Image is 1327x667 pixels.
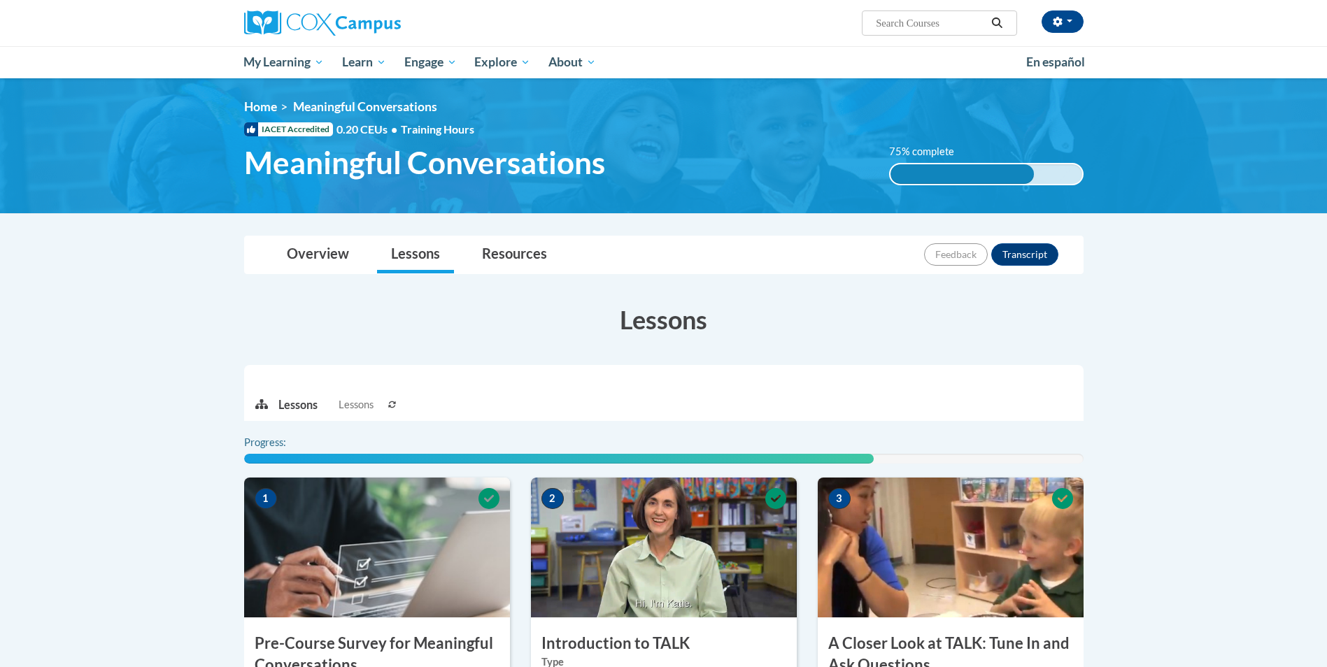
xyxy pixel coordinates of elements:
a: About [539,46,605,78]
button: Account Settings [1042,10,1084,33]
p: Lessons [278,397,318,413]
span: • [391,122,397,136]
a: My Learning [235,46,334,78]
a: Cox Campus [244,10,510,36]
a: Resources [468,236,561,273]
div: Main menu [223,46,1105,78]
img: Course Image [244,478,510,617]
span: IACET Accredited [244,122,333,136]
input: Search Courses [874,15,986,31]
span: Meaningful Conversations [244,144,605,181]
span: Lessons [339,397,374,413]
a: Overview [273,236,363,273]
label: 75% complete [889,144,970,159]
a: Learn [333,46,395,78]
img: Cox Campus [244,10,401,36]
span: 1 [255,488,277,509]
h3: Lessons [244,302,1084,337]
button: Search [986,15,1007,31]
img: Course Image [531,478,797,617]
h3: Introduction to TALK [531,633,797,654]
button: Transcript [991,243,1058,266]
span: About [548,54,596,71]
a: En español [1017,48,1094,77]
a: Explore [465,46,539,78]
label: Progress: [244,435,325,450]
a: Engage [395,46,466,78]
span: En español [1026,55,1085,69]
span: Meaningful Conversations [293,99,437,114]
button: Feedback [924,243,988,266]
span: 3 [828,488,851,509]
span: Engage [404,54,457,71]
div: 75% complete [890,164,1034,184]
a: Lessons [377,236,454,273]
span: Explore [474,54,530,71]
span: Training Hours [401,122,474,136]
a: Home [244,99,277,114]
span: Learn [342,54,386,71]
span: My Learning [243,54,324,71]
img: Course Image [818,478,1084,617]
span: 0.20 CEUs [336,122,401,137]
span: 2 [541,488,564,509]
